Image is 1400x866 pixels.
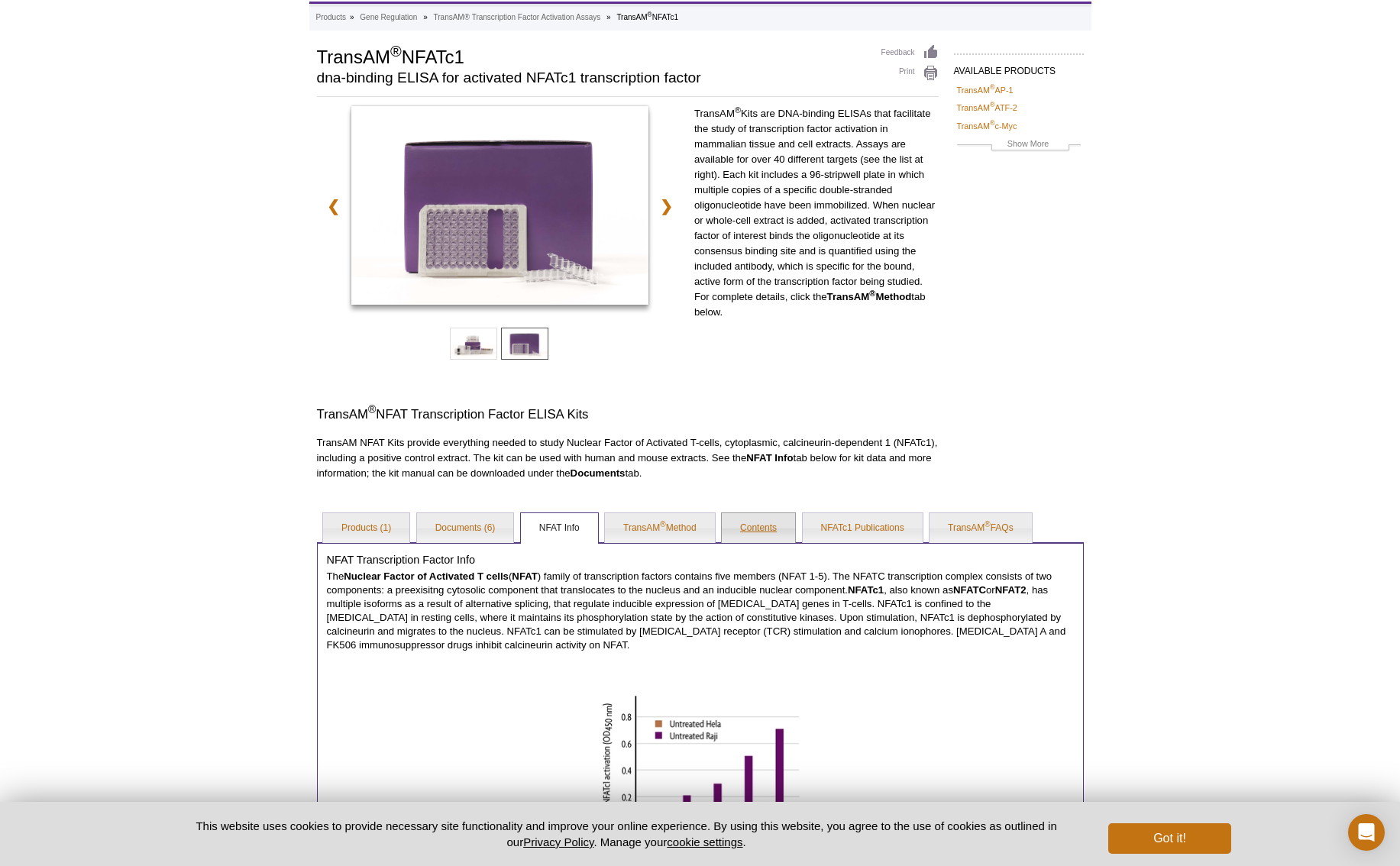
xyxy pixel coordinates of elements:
[434,11,601,24] a: TransAM® Transcription Factor Activation Assays
[660,520,665,528] sup: ®
[650,189,683,224] a: ❯
[327,570,1074,652] p: The ( ) family of transcription factors contains five members (NFAT 1-5). The NFATC transcription...
[521,513,598,544] a: NFAT Info
[351,106,648,309] a: Stripwell Plate
[990,102,995,109] sup: ®
[930,513,1032,544] a: TransAM®FAQs
[827,291,912,302] strong: TransAM Method
[170,818,1084,850] p: This website uses cookies to provide necessary site functionality and improve your online experie...
[600,696,800,849] img: Monitoring NFATc1 activation
[605,513,715,544] a: TransAM®Method
[995,584,1027,596] strong: NFAT2
[803,513,923,544] a: NFATc1 Publications
[848,584,884,596] strong: NFATc1
[881,44,939,61] a: Feedback
[990,119,995,127] sup: ®
[317,435,939,481] p: TransAM NFAT Kits provide everything needed to study Nuclear Factor of Activated T-cells, cytopla...
[881,65,939,82] a: Print
[523,835,593,848] a: Privacy Policy
[957,101,1017,115] a: TransAM®ATF-2
[722,513,795,544] a: Contents
[351,106,648,305] img: Stripwell Plate
[368,404,376,416] sup: ®
[390,43,402,60] sup: ®
[957,137,1081,154] a: Show More
[350,13,354,21] li: »
[317,71,866,85] h2: dna-binding ELISA for activated NFATc1 transcription factor
[316,11,346,24] a: Products
[317,189,350,224] a: ❮
[417,513,514,544] a: Documents (6)
[957,83,1014,97] a: TransAM®AP-1
[317,406,939,424] h3: TransAM NFAT Transcription Factor ELISA Kits
[985,520,990,528] sup: ®
[953,584,986,596] strong: NFATC
[1348,814,1385,851] div: Open Intercom Messenger
[957,119,1017,133] a: TransAM®c-Myc
[735,105,741,115] sup: ®
[869,289,875,298] sup: ®
[667,835,742,848] button: cookie settings
[344,570,509,582] strong: Nuclear Factor of Activated T cells
[746,452,793,464] strong: NFAT Info
[512,570,537,582] strong: NFAT
[990,83,995,91] sup: ®
[323,513,409,544] a: Products (1)
[360,11,417,24] a: Gene Regulation
[327,553,1074,567] h4: NFAT Transcription Factor Info
[648,11,652,18] sup: ®
[317,44,866,67] h1: TransAM NFATc1
[616,13,678,21] li: TransAM NFATc1
[954,53,1084,81] h2: AVAILABLE PRODUCTS
[694,106,939,320] p: TransAM Kits are DNA-binding ELISAs that facilitate the study of transcription factor activation ...
[423,13,428,21] li: »
[1108,823,1230,854] button: Got it!
[571,467,626,479] strong: Documents
[606,13,611,21] li: »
